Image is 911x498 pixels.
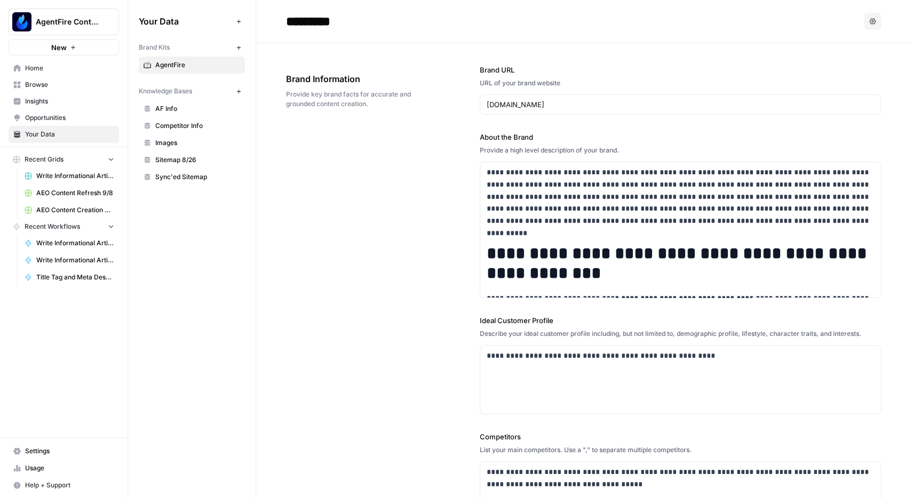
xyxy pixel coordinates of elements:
[9,443,119,460] a: Settings
[36,171,114,181] span: Write Informational Articles
[487,99,874,110] input: www.sundaysoccer.com
[155,138,240,148] span: Images
[9,219,119,235] button: Recent Workflows
[25,130,114,139] span: Your Data
[51,42,67,53] span: New
[25,80,114,90] span: Browse
[25,113,114,123] span: Opportunities
[480,146,881,155] div: Provide a high level description of your brand.
[139,168,245,186] a: Sync'ed Sitemap
[139,43,170,52] span: Brand Kits
[36,255,114,265] span: Write Informational Article Outline
[36,272,114,282] span: Title Tag and Meta Description
[25,446,114,456] span: Settings
[20,184,119,202] a: AEO Content Refresh 9/8
[480,329,881,339] div: Describe your ideal customer profile including, but not limited to, demographic profile, lifestyl...
[139,86,192,96] span: Knowledge Bases
[480,431,881,442] label: Competitors
[9,93,119,110] a: Insights
[286,73,420,85] span: Brand Information
[155,104,240,114] span: AF Info
[139,57,245,74] a: AgentFire
[286,90,420,109] span: Provide key brand facts for accurate and grounded content creation.
[25,63,114,73] span: Home
[9,76,119,93] a: Browse
[20,235,119,252] a: Write Informational Article Body
[480,78,881,88] div: URL of your brand website
[12,12,31,31] img: AgentFire Content Logo
[36,17,100,27] span: AgentFire Content
[36,238,114,248] span: Write Informational Article Body
[480,445,881,455] div: List your main competitors. Use a "," to separate multiple competitors.
[20,269,119,286] a: Title Tag and Meta Description
[139,117,245,134] a: Competitor Info
[9,109,119,126] a: Opportunities
[20,202,119,219] a: AEO Content Creation 9/8
[139,134,245,151] a: Images
[25,97,114,106] span: Insights
[9,460,119,477] a: Usage
[25,463,114,473] span: Usage
[9,9,119,35] button: Workspace: AgentFire Content
[155,121,240,131] span: Competitor Info
[36,188,114,198] span: AEO Content Refresh 9/8
[25,480,114,490] span: Help + Support
[139,151,245,168] a: Sitemap 8/26
[480,132,881,142] label: About the Brand
[139,100,245,117] a: AF Info
[480,65,881,75] label: Brand URL
[20,167,119,184] a: Write Informational Articles
[36,205,114,215] span: AEO Content Creation 9/8
[155,60,240,70] span: AgentFire
[9,39,119,55] button: New
[9,126,119,143] a: Your Data
[25,155,64,164] span: Recent Grids
[9,477,119,494] button: Help + Support
[480,315,881,326] label: Ideal Customer Profile
[20,252,119,269] a: Write Informational Article Outline
[155,172,240,182] span: Sync'ed Sitemap
[155,155,240,165] span: Sitemap 8/26
[139,15,232,28] span: Your Data
[25,222,80,231] span: Recent Workflows
[9,151,119,167] button: Recent Grids
[9,60,119,77] a: Home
